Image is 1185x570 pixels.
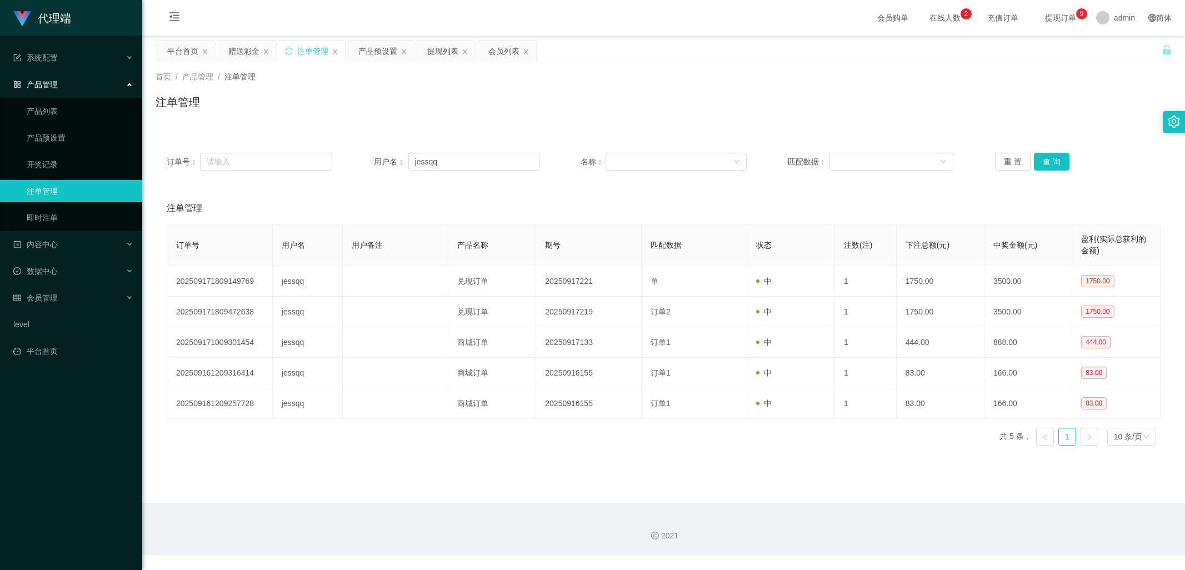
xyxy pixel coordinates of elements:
[27,153,133,176] a: 开奖记录
[224,72,256,81] span: 注单管理
[1162,45,1172,55] i: 图标: unlock
[448,327,536,358] td: 商城订单
[374,156,408,168] span: 用户名：
[651,307,671,316] span: 订单2
[984,297,1072,327] td: 3500.00
[13,293,58,302] span: 会员管理
[1081,306,1114,318] span: 1750.00
[352,241,383,249] span: 用户备注
[536,358,642,388] td: 20250916155
[756,338,772,347] span: 中
[156,1,193,36] i: 图标: menu-fold
[358,41,397,62] div: 产品预设置
[1148,14,1156,22] i: 图标: global
[835,297,897,327] td: 1
[27,127,133,149] a: 产品预设置
[1058,428,1076,446] li: 1
[218,72,220,81] span: /
[788,156,829,168] span: 匹配数据：
[1114,428,1142,445] div: 10 条/页
[897,358,984,388] td: 83.00
[27,100,133,122] a: 产品列表
[835,358,897,388] td: 1
[651,399,671,408] span: 订单1
[167,327,273,358] td: 202509171009301454
[27,207,133,229] a: 即时注单
[756,307,772,316] span: 中
[651,338,671,347] span: 订单1
[1034,153,1069,171] button: 查 询
[545,241,561,249] span: 期号
[488,41,519,62] div: 会员列表
[38,1,71,36] h1: 代理端
[835,266,897,297] td: 1
[844,241,872,249] span: 注数(注)
[536,327,642,358] td: 20250917133
[13,80,58,89] span: 产品管理
[401,48,407,55] i: 图标: close
[906,241,949,249] span: 下注总额(元)
[448,266,536,297] td: 兑现订单
[427,41,458,62] div: 提现列表
[273,358,343,388] td: jessqq
[457,241,488,249] span: 产品名称
[228,41,259,62] div: 赠送彩金
[167,358,273,388] td: 202509161209316414
[1081,336,1111,348] span: 444.00
[536,297,642,327] td: 20250917219
[13,241,21,248] i: 图标: profile
[756,241,772,249] span: 状态
[1081,367,1107,379] span: 83.00
[897,327,984,358] td: 444.00
[733,158,740,166] i: 图标: down
[273,266,343,297] td: jessqq
[176,72,178,81] span: /
[756,399,772,408] span: 中
[13,340,133,362] a: 图标: dashboard平台首页
[1081,275,1114,287] span: 1750.00
[273,327,343,358] td: jessqq
[273,297,343,327] td: jessqq
[1081,397,1107,409] span: 83.00
[1076,8,1087,19] sup: 9
[964,8,968,19] p: 2
[651,532,659,539] i: 图标: copyright
[756,277,772,286] span: 中
[995,153,1031,171] button: 重 置
[273,388,343,419] td: jessqq
[651,277,658,286] span: 单
[167,41,198,62] div: 平台首页
[1042,434,1048,441] i: 图标: left
[999,428,1032,446] li: 共 5 条，
[332,48,338,55] i: 图标: close
[940,158,947,166] i: 图标: down
[835,388,897,419] td: 1
[1081,234,1146,255] span: 盈利(实际总获利的金额)
[1168,116,1180,128] i: 图标: setting
[13,313,133,336] a: level
[13,13,71,22] a: 代理端
[984,266,1072,297] td: 3500.00
[167,156,200,168] span: 订单号：
[13,294,21,302] i: 图标: table
[27,180,133,202] a: 注单管理
[182,72,213,81] span: 产品管理
[984,327,1072,358] td: 888.00
[1039,14,1082,22] span: 提现订单
[756,368,772,377] span: 中
[897,388,984,419] td: 83.00
[462,48,468,55] i: 图标: close
[200,153,332,171] input: 请输入
[263,48,269,55] i: 图标: close
[167,297,273,327] td: 202509171809472638
[176,241,199,249] span: 订单号
[282,241,305,249] span: 用户名
[536,388,642,419] td: 20250916155
[984,358,1072,388] td: 166.00
[13,11,31,27] img: logo.9652507e.png
[536,266,642,297] td: 20250917221
[156,72,171,81] span: 首页
[984,388,1072,419] td: 166.00
[202,48,208,55] i: 图标: close
[1080,8,1084,19] p: 9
